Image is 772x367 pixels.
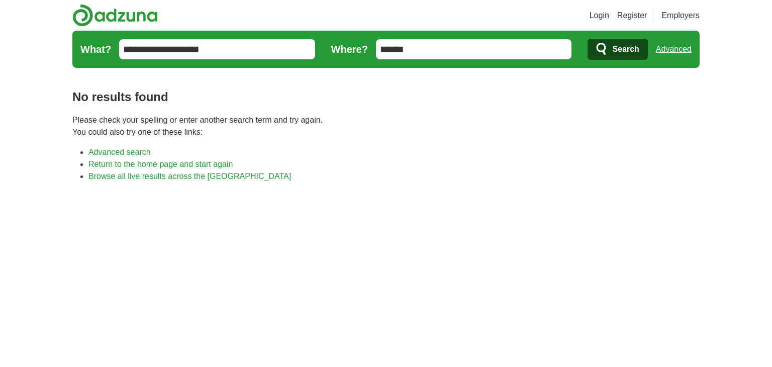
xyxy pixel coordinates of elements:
[590,10,609,22] a: Login
[331,42,368,57] label: Where?
[588,39,647,60] button: Search
[661,10,700,22] a: Employers
[88,148,151,156] a: Advanced search
[72,114,700,138] p: Please check your spelling or enter another search term and try again. You could also try one of ...
[72,4,158,27] img: Adzuna logo
[612,39,639,59] span: Search
[72,88,700,106] h1: No results found
[617,10,647,22] a: Register
[656,39,692,59] a: Advanced
[88,172,291,180] a: Browse all live results across the [GEOGRAPHIC_DATA]
[80,42,111,57] label: What?
[88,160,233,168] a: Return to the home page and start again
